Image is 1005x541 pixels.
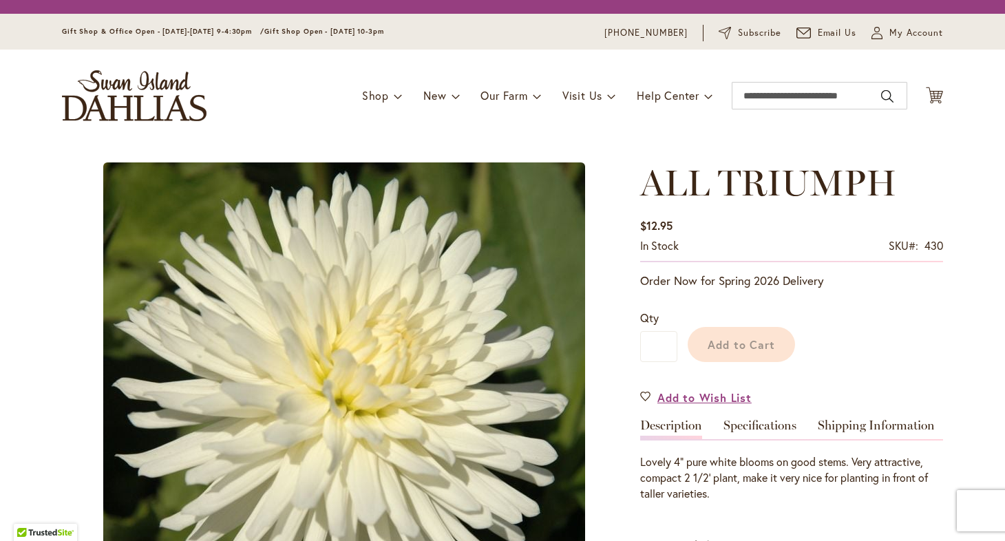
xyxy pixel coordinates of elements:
button: My Account [871,26,943,40]
span: Gift Shop & Office Open - [DATE]-[DATE] 9-4:30pm / [62,27,264,36]
p: Order Now for Spring 2026 Delivery [640,273,943,289]
a: Specifications [723,419,796,439]
a: [PHONE_NUMBER] [604,26,688,40]
span: New [423,88,446,103]
a: Shipping Information [818,419,935,439]
div: Lovely 4" pure white blooms on good stems. Very attractive, compact 2 1/2' plant, make it very ni... [640,454,943,502]
a: Email Us [796,26,857,40]
span: Email Us [818,26,857,40]
div: Detailed Product Info [640,419,943,502]
div: 430 [924,238,943,254]
span: $12.95 [640,218,673,233]
span: Add to Wish List [657,390,752,405]
a: Subscribe [719,26,781,40]
span: Visit Us [562,88,602,103]
div: Availability [640,238,679,254]
span: Shop [362,88,389,103]
span: ALL TRIUMPH [640,161,896,204]
span: Qty [640,310,659,325]
a: store logo [62,70,207,121]
span: Help Center [637,88,699,103]
span: Our Farm [480,88,527,103]
span: My Account [889,26,943,40]
span: In stock [640,238,679,253]
span: Subscribe [738,26,781,40]
span: Gift Shop Open - [DATE] 10-3pm [264,27,384,36]
a: Add to Wish List [640,390,752,405]
strong: SKU [889,238,918,253]
a: Description [640,419,702,439]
